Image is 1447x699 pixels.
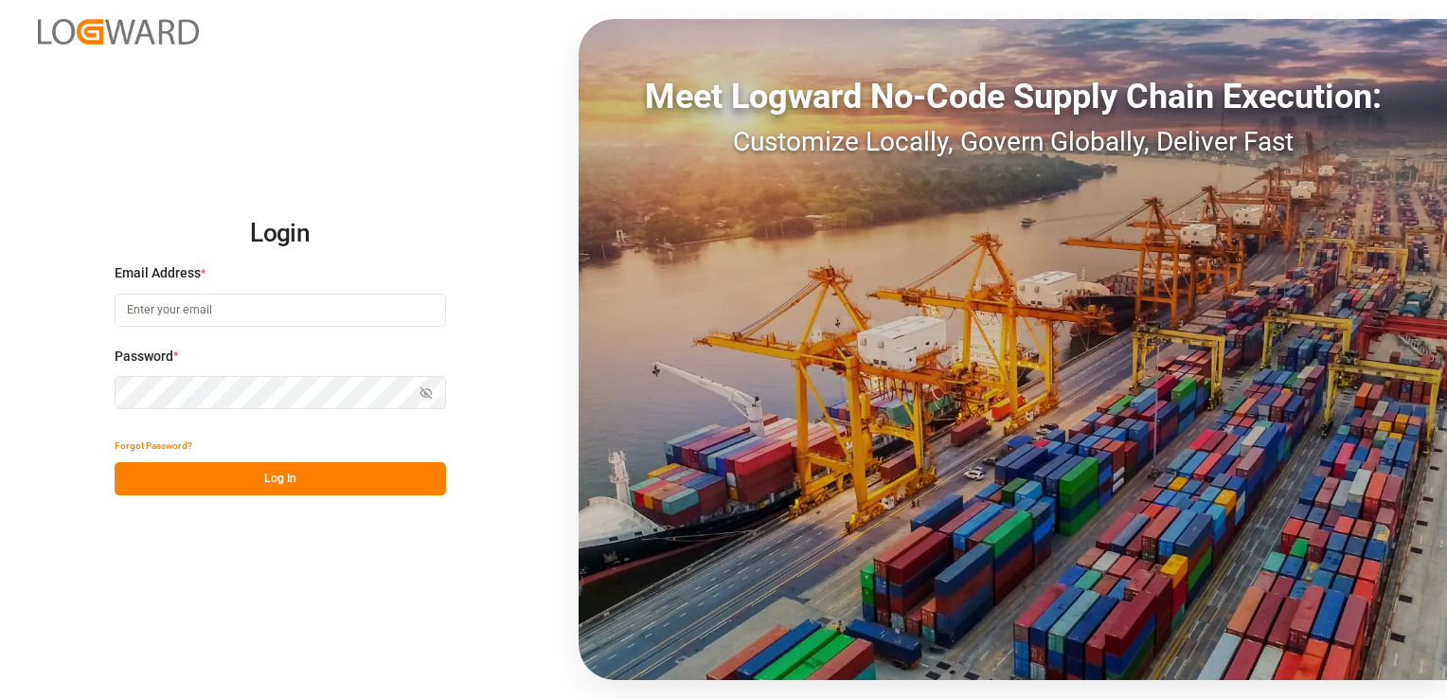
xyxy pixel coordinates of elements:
span: Password [115,347,173,367]
div: Meet Logward No-Code Supply Chain Execution: [579,71,1447,122]
span: Email Address [115,263,201,283]
img: Logward_new_orange.png [38,19,199,45]
div: Customize Locally, Govern Globally, Deliver Fast [579,122,1447,162]
button: Log In [115,462,446,495]
input: Enter your email [115,294,446,327]
h2: Login [115,204,446,264]
button: Forgot Password? [115,429,192,462]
